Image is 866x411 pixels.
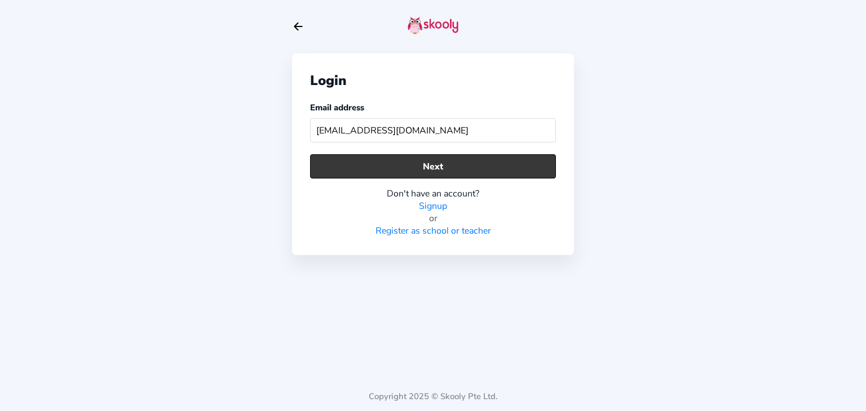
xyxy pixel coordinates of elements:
[408,16,458,34] img: skooly-logo.png
[310,154,556,178] button: Next
[310,102,364,113] label: Email address
[310,212,556,225] div: or
[375,225,491,237] a: Register as school or teacher
[310,72,556,90] div: Login
[310,118,556,142] input: Your email address
[419,200,447,212] a: Signup
[310,187,556,200] div: Don't have an account?
[292,20,304,33] button: arrow back outline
